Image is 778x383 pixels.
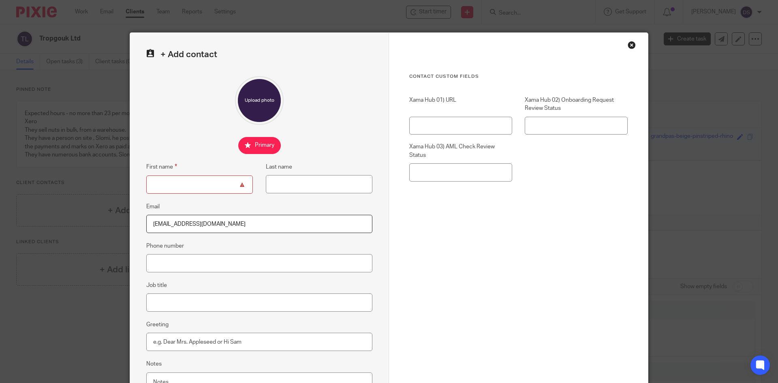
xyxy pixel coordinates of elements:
[628,41,636,49] div: Close this dialog window
[409,73,628,80] h3: Contact Custom fields
[409,96,512,113] label: Xama Hub 01) URL
[266,163,292,171] label: Last name
[146,360,162,368] label: Notes
[146,281,167,289] label: Job title
[146,49,372,60] h2: + Add contact
[146,162,177,171] label: First name
[525,96,628,113] label: Xama Hub 02) Onboarding Request Review Status
[409,143,512,159] label: Xama Hub 03) AML Check Review Status
[146,321,169,329] label: Greeting
[146,203,160,211] label: Email
[146,242,184,250] label: Phone number
[146,333,372,351] input: e.g. Dear Mrs. Appleseed or Hi Sam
